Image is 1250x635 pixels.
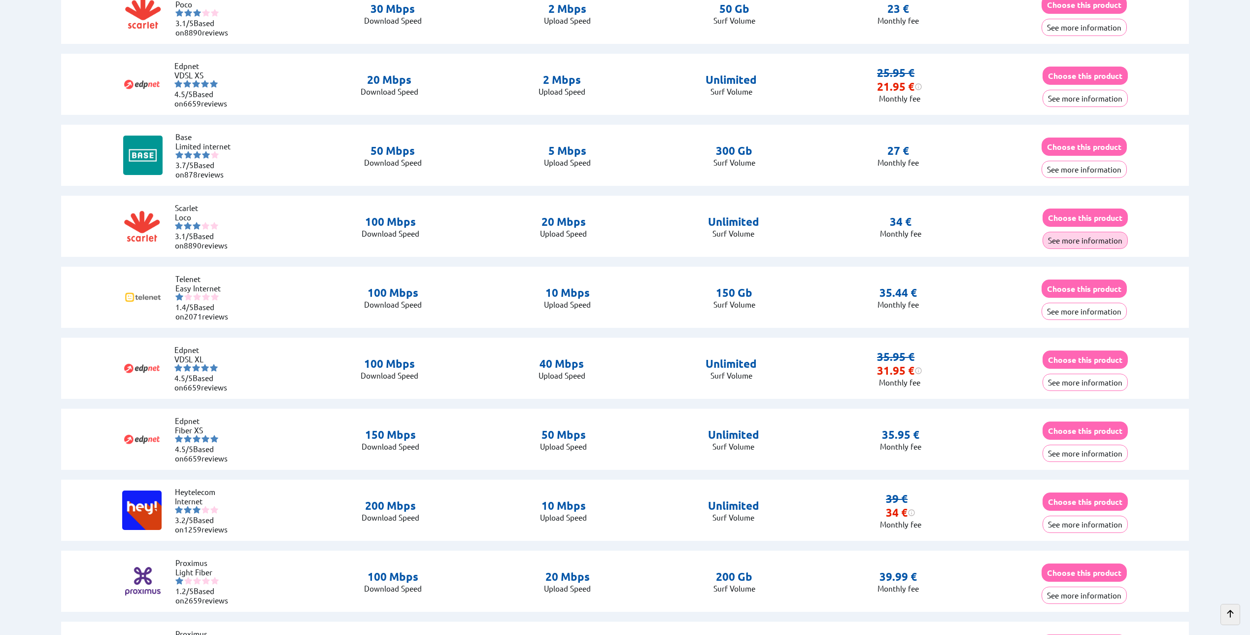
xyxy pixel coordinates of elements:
li: Light Fiber [175,567,235,577]
img: starnr1 [175,293,183,301]
button: Choose this product [1042,138,1127,156]
p: Download Speed [362,442,419,451]
p: 34 € [890,215,912,229]
span: 3.7/5 [175,160,194,170]
p: Upload Speed [544,158,591,167]
button: Choose this product [1043,422,1128,440]
img: information [908,509,915,517]
a: See more information [1043,449,1128,458]
span: 4.5/5 [175,444,193,454]
p: Download Speed [364,584,422,593]
p: 50 Gb [713,2,755,16]
p: Unlimited [708,428,759,442]
span: 1.4/5 [175,302,194,312]
img: starnr1 [175,222,183,230]
p: 50 Mbps [540,428,587,442]
img: starnr3 [193,151,201,159]
p: Unlimited [708,499,759,513]
p: 300 Gb [713,144,755,158]
p: 20 Mbps [540,215,587,229]
p: 5 Mbps [544,144,591,158]
p: Upload Speed [539,87,585,96]
p: Unlimited [706,73,757,87]
img: starnr3 [193,222,201,230]
p: Surf Volume [706,371,757,380]
p: Download Speed [361,371,418,380]
li: Based on reviews [175,160,235,179]
img: starnr4 [201,80,209,88]
p: 200 Gb [713,570,755,584]
p: Upload Speed [540,513,587,522]
li: Proximus [175,558,235,567]
img: starnr5 [210,222,218,230]
p: 150 Mbps [362,428,419,442]
li: Edpnet [174,61,234,71]
img: starnr2 [184,151,192,159]
img: starnr3 [193,435,201,443]
img: starnr3 [192,80,200,88]
a: See more information [1042,307,1127,316]
li: Based on reviews [175,586,235,605]
button: Choose this product [1043,351,1128,369]
button: Choose this product [1043,493,1128,511]
img: starnr2 [184,9,192,17]
p: 27 € [887,144,909,158]
p: Surf Volume [713,584,755,593]
a: Choose this product [1042,568,1127,577]
p: Unlimited [706,357,757,371]
img: starnr5 [211,293,219,301]
li: Based on reviews [175,515,234,534]
p: 10 Mbps [544,286,591,300]
img: Logo of Scarlet [122,207,162,246]
p: 23 € [887,2,909,16]
img: starnr1 [174,364,182,372]
li: Base [175,132,235,141]
li: Fiber XS [175,425,234,435]
button: See more information [1042,161,1127,178]
p: Download Speed [361,87,418,96]
p: Monthly fee [880,229,921,238]
p: Monthly fee [877,378,922,387]
p: Download Speed [362,229,419,238]
span: 8890 [184,241,202,250]
span: 8890 [184,28,202,37]
li: Telenet [175,274,235,283]
p: 2 Mbps [544,2,591,16]
img: starnr3 [193,9,201,17]
span: 3.1/5 [175,231,193,241]
p: Monthly fee [878,16,919,25]
li: Loco [175,212,234,222]
a: Choose this product [1043,355,1128,364]
img: Logo of Edpnet [122,65,162,104]
img: starnr5 [210,364,218,372]
span: 6659 [183,383,201,392]
img: Logo of Heytelecom [122,491,162,530]
p: Download Speed [364,300,422,309]
img: starnr5 [211,151,219,159]
button: See more information [1043,516,1128,533]
p: Upload Speed [544,584,591,593]
img: starnr2 [184,506,192,514]
li: Based on reviews [175,231,234,250]
button: Choose this product [1043,209,1128,227]
p: Surf Volume [713,16,755,25]
button: See more information [1043,232,1128,249]
img: starnr1 [175,151,183,159]
p: Surf Volume [708,442,759,451]
div: 21.95 € [877,80,922,94]
img: starnr5 [211,9,219,17]
img: Logo of Telenet [123,278,163,317]
p: Monthly fee [880,442,921,451]
p: Surf Volume [708,513,759,522]
p: 100 Mbps [361,357,418,371]
img: starnr4 [202,151,210,159]
img: starnr3 [193,577,201,585]
img: starnr5 [210,435,218,443]
button: See more information [1043,445,1128,462]
img: starnr2 [184,222,192,230]
s: 25.95 € [877,66,914,79]
p: Download Speed [364,158,422,167]
button: See more information [1042,303,1127,320]
p: Monthly fee [880,520,921,529]
button: See more information [1043,90,1128,107]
